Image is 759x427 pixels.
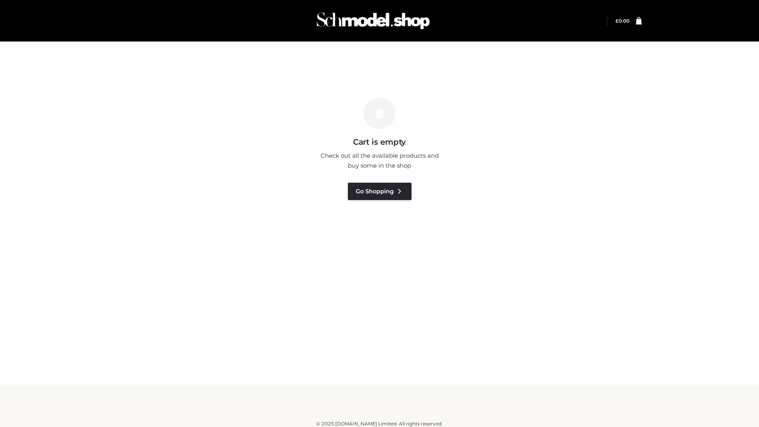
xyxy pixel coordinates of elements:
[135,137,624,147] h3: Cart is empty
[316,151,443,171] p: Check out all the available products and buy some in the shop
[616,18,619,24] span: £
[348,183,412,200] a: Go Shopping
[314,5,432,36] img: Schmodel Admin 964
[616,18,629,24] a: £0.00
[616,18,629,24] bdi: 0.00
